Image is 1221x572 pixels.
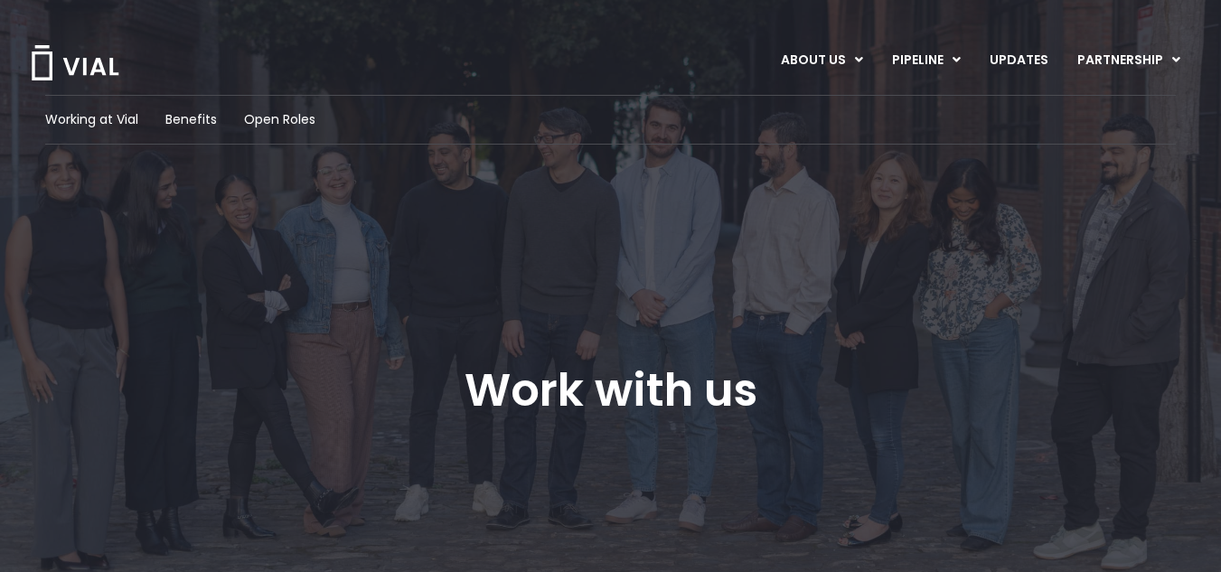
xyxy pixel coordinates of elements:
a: PARTNERSHIPMenu Toggle [1063,45,1195,76]
a: ABOUT USMenu Toggle [766,45,877,76]
a: Benefits [165,110,217,129]
a: Open Roles [244,110,315,129]
a: UPDATES [975,45,1062,76]
h1: Work with us [465,364,757,417]
a: PIPELINEMenu Toggle [878,45,974,76]
a: Working at Vial [45,110,138,129]
img: Vial Logo [30,45,120,80]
